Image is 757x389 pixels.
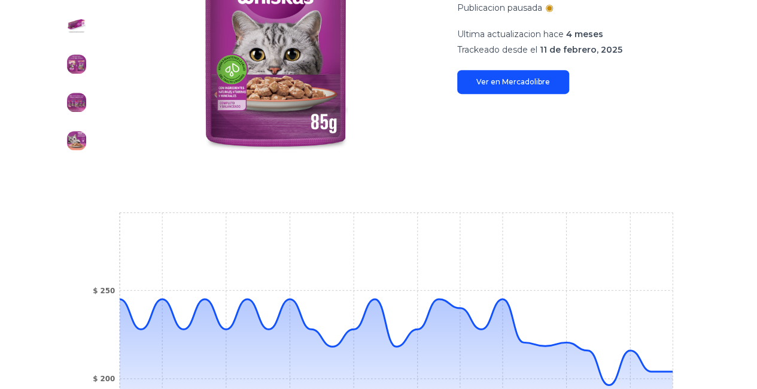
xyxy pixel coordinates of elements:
span: 4 meses [566,29,603,39]
span: Ultima actualizacion hace [457,29,564,39]
tspan: $ 250 [93,286,115,294]
img: Alimento Húmedo Whiskas Fillets De Salmón X24 Sobres, 2.04kg [67,93,86,112]
span: 11 de febrero, 2025 [540,44,622,55]
span: Trackeado desde el [457,44,537,55]
p: Publicacion pausada [457,2,542,14]
tspan: $ 200 [93,375,115,383]
img: Alimento Húmedo Whiskas Fillets De Salmón X24 Sobres, 2.04kg [67,16,86,35]
a: Ver en Mercadolibre [457,70,569,94]
img: Alimento Húmedo Whiskas Fillets De Salmón X24 Sobres, 2.04kg [67,54,86,74]
img: Alimento Húmedo Whiskas Fillets De Salmón X24 Sobres, 2.04kg [67,131,86,150]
